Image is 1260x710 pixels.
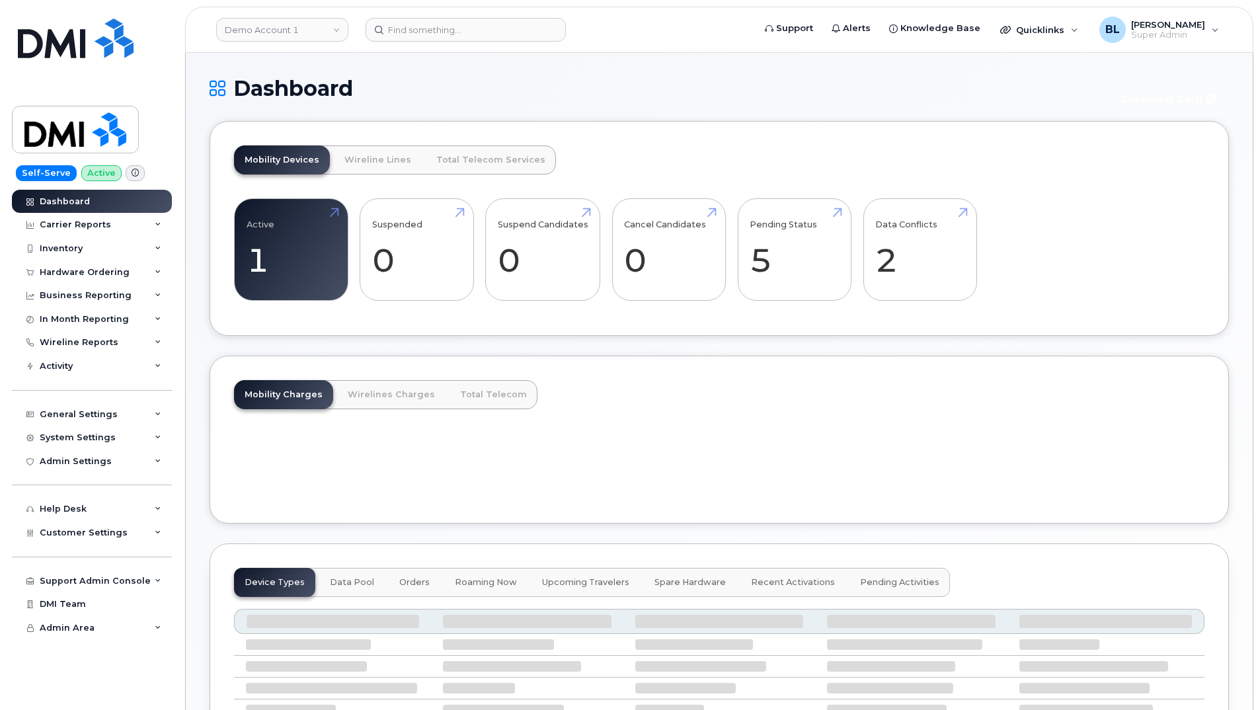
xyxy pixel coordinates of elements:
[860,577,939,588] span: Pending Activities
[751,577,835,588] span: Recent Activations
[426,145,556,175] a: Total Telecom Services
[450,380,537,409] a: Total Telecom
[372,206,461,294] a: Suspended 0
[455,577,517,588] span: Roaming Now
[234,145,330,175] a: Mobility Devices
[498,206,588,294] a: Suspend Candidates 0
[399,577,430,588] span: Orders
[234,380,333,409] a: Mobility Charges
[337,380,446,409] a: Wirelines Charges
[210,77,1103,100] h1: Dashboard
[1110,87,1229,110] button: Customer Card
[750,206,839,294] a: Pending Status 5
[542,577,629,588] span: Upcoming Travelers
[334,145,422,175] a: Wireline Lines
[624,206,713,294] a: Cancel Candidates 0
[247,206,336,294] a: Active 1
[330,577,374,588] span: Data Pool
[654,577,726,588] span: Spare Hardware
[875,206,965,294] a: Data Conflicts 2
